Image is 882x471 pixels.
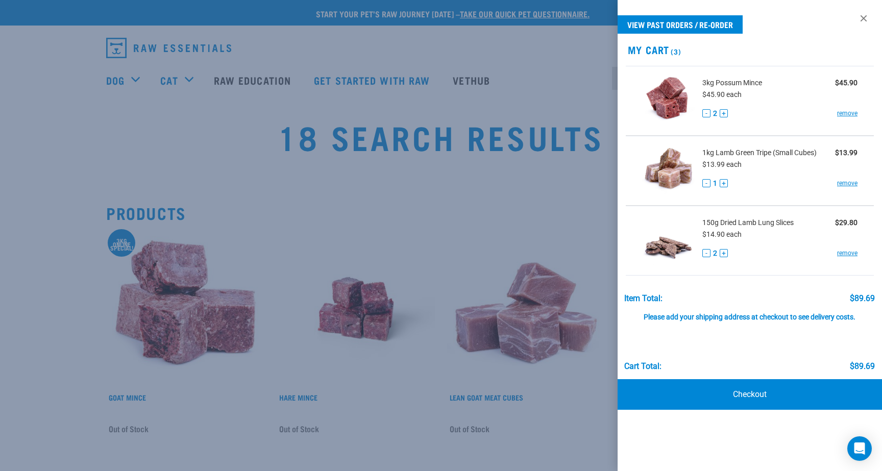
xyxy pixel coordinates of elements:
span: 1kg Lamb Green Tripe (Small Cubes) [702,147,817,158]
img: Dried Lamb Lung Slices [642,214,695,267]
button: + [720,109,728,117]
span: 3kg Possum Mince [702,78,762,88]
button: - [702,249,710,257]
span: (3) [669,49,681,53]
a: View past orders / re-order [618,15,743,34]
span: 2 [713,108,717,119]
strong: $13.99 [835,148,857,157]
a: Checkout [618,379,882,410]
button: - [702,179,710,187]
strong: $45.90 [835,79,857,87]
button: + [720,249,728,257]
strong: $29.80 [835,218,857,227]
span: $14.90 each [702,230,742,238]
span: $13.99 each [702,160,742,168]
a: remove [837,249,857,258]
button: + [720,179,728,187]
div: Please add your shipping address at checkout to see delivery costs. [624,303,875,321]
span: 150g Dried Lamb Lung Slices [702,217,794,228]
span: $45.90 each [702,90,742,98]
div: Open Intercom Messenger [847,436,872,461]
button: - [702,109,710,117]
span: 1 [713,178,717,189]
h2: My Cart [618,44,882,56]
span: 2 [713,248,717,259]
img: Possum Mince [642,75,695,127]
div: $89.69 [850,294,875,303]
img: Lamb Green Tripe (Small Cubes) [642,144,695,197]
div: Item Total: [624,294,663,303]
div: Cart total: [624,362,661,371]
a: remove [837,179,857,188]
div: $89.69 [850,362,875,371]
a: remove [837,109,857,118]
